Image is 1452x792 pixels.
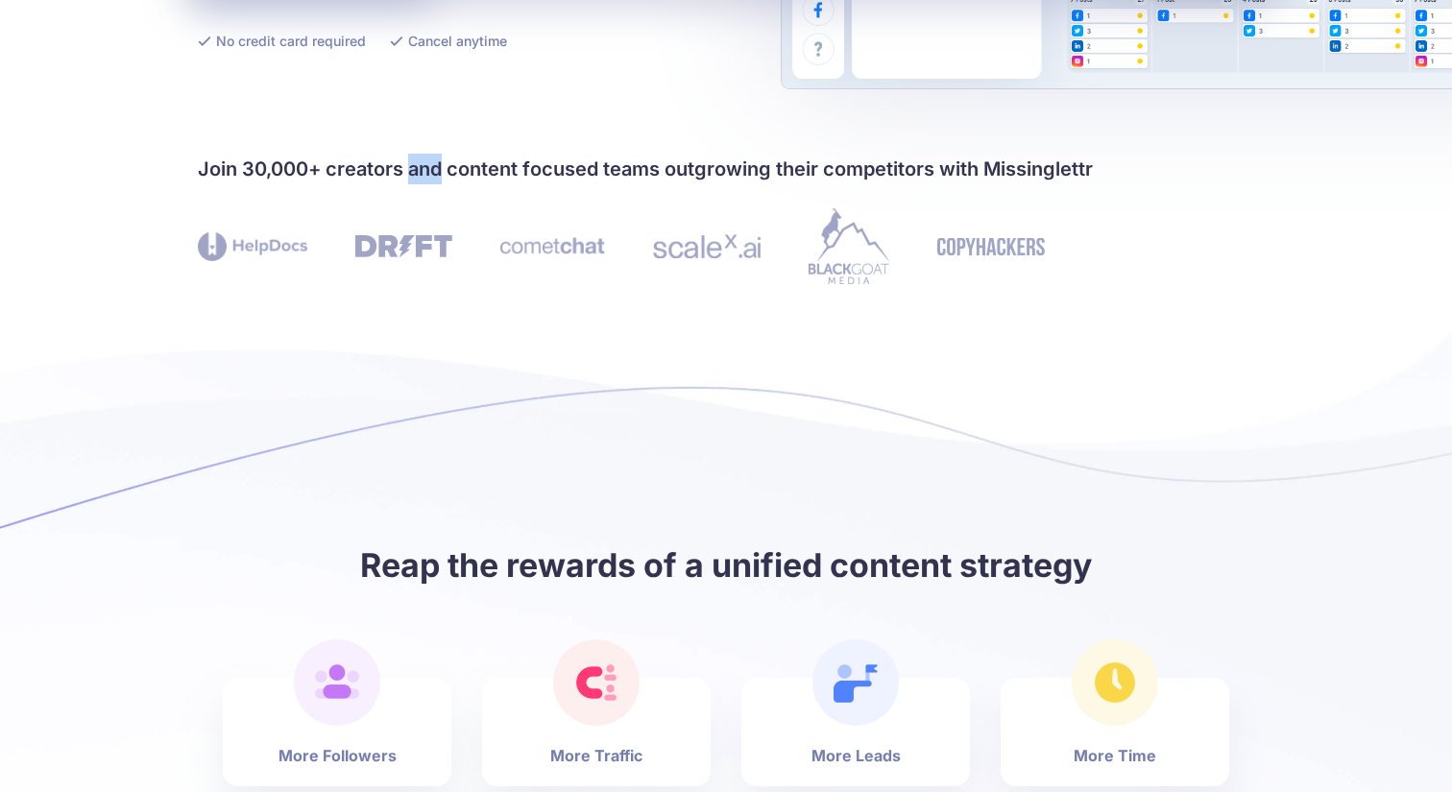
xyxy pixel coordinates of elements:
[390,29,507,53] li: Cancel anytime
[811,744,901,767] b: More Leads
[198,154,1254,184] h4: Join 30,000+ creators and content focused teams outgrowing their competitors with Missinglettr
[198,543,1254,587] h2: Reap the rewards of a unified content strategy
[550,744,642,767] b: More Traffic
[198,29,366,53] li: No credit card required
[278,744,397,767] b: More Followers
